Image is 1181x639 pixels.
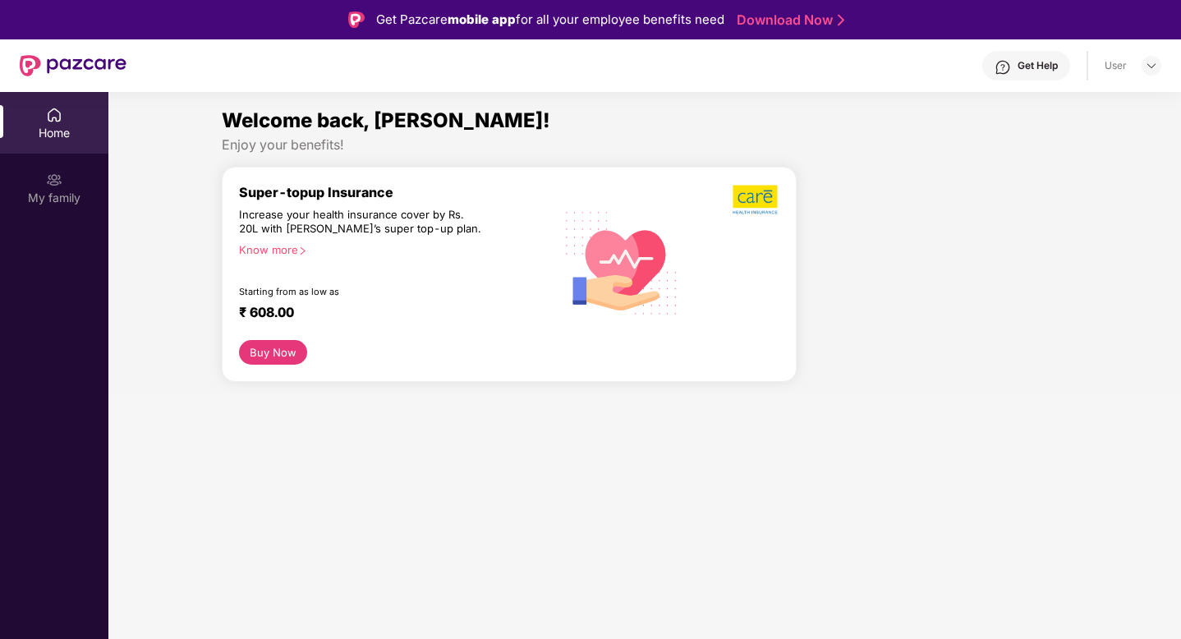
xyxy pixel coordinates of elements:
img: Logo [348,11,365,28]
div: User [1105,59,1127,72]
div: Enjoy your benefits! [222,136,1068,154]
div: Get Pazcare for all your employee benefits need [376,10,724,30]
img: svg+xml;base64,PHN2ZyBpZD0iSGVscC0zMngzMiIgeG1sbnM9Imh0dHA6Ly93d3cudzMub3JnLzIwMDAvc3ZnIiB3aWR0aD... [995,59,1011,76]
a: Download Now [737,11,839,29]
img: svg+xml;base64,PHN2ZyB3aWR0aD0iMjAiIGhlaWdodD0iMjAiIHZpZXdCb3g9IjAgMCAyMCAyMCIgZmlsbD0ibm9uZSIgeG... [46,172,62,188]
div: Super-topup Insurance [239,184,554,200]
span: right [298,246,307,255]
div: Get Help [1018,59,1058,72]
span: Welcome back, [PERSON_NAME]! [222,108,550,132]
div: Know more [239,243,545,255]
div: Starting from as low as [239,286,485,297]
img: svg+xml;base64,PHN2ZyB4bWxucz0iaHR0cDovL3d3dy53My5vcmcvMjAwMC9zdmciIHhtbG5zOnhsaW5rPSJodHRwOi8vd3... [554,193,690,330]
button: Buy Now [239,340,307,365]
div: ₹ 608.00 [239,304,538,324]
div: Increase your health insurance cover by Rs. 20L with [PERSON_NAME]’s super top-up plan. [239,208,484,237]
strong: mobile app [448,11,516,27]
img: New Pazcare Logo [20,55,126,76]
img: b5dec4f62d2307b9de63beb79f102df3.png [733,184,779,215]
img: Stroke [838,11,844,29]
img: svg+xml;base64,PHN2ZyBpZD0iSG9tZSIgeG1sbnM9Imh0dHA6Ly93d3cudzMub3JnLzIwMDAvc3ZnIiB3aWR0aD0iMjAiIG... [46,107,62,123]
img: svg+xml;base64,PHN2ZyBpZD0iRHJvcGRvd24tMzJ4MzIiIHhtbG5zPSJodHRwOi8vd3d3LnczLm9yZy8yMDAwL3N2ZyIgd2... [1145,59,1158,72]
